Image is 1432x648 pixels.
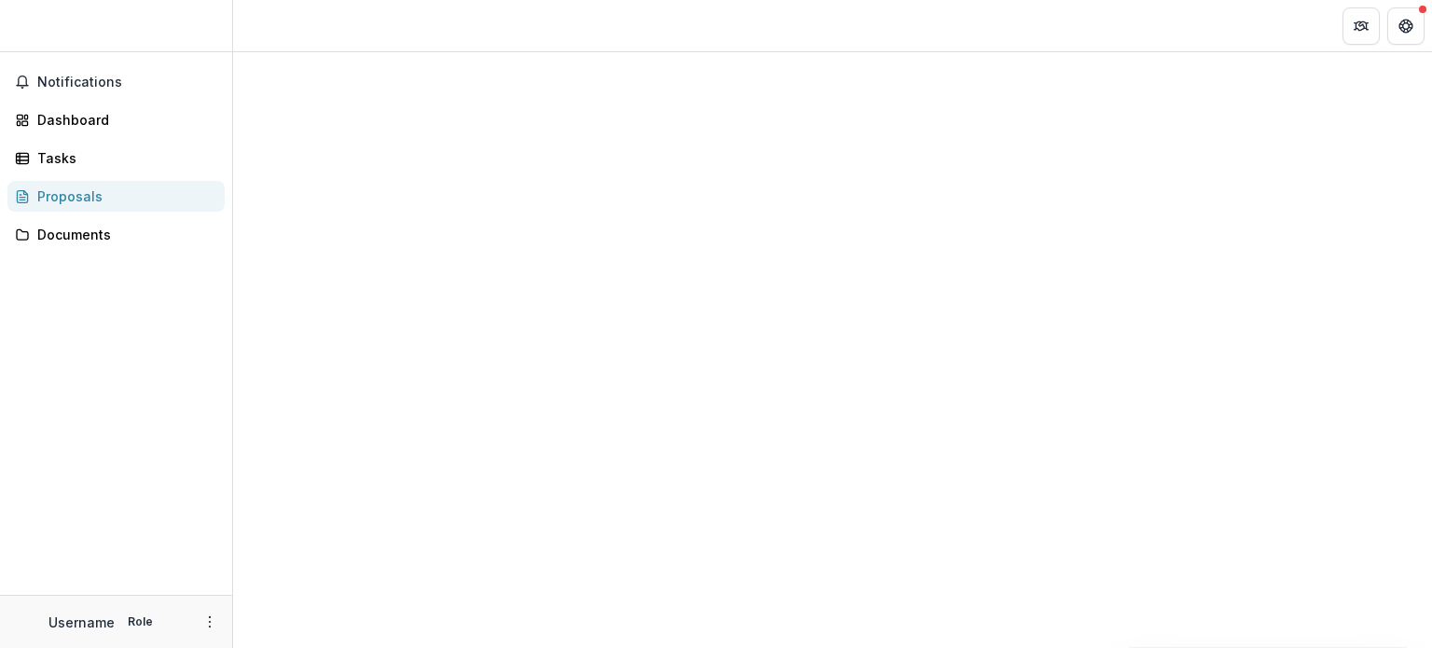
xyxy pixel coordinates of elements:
[199,611,221,633] button: More
[37,225,210,244] div: Documents
[7,143,225,173] a: Tasks
[7,67,225,97] button: Notifications
[7,219,225,250] a: Documents
[7,181,225,212] a: Proposals
[37,110,210,130] div: Dashboard
[37,75,217,90] span: Notifications
[37,186,210,206] div: Proposals
[1342,7,1380,45] button: Partners
[48,613,115,632] p: Username
[7,104,225,135] a: Dashboard
[37,148,210,168] div: Tasks
[1387,7,1425,45] button: Get Help
[122,614,158,630] p: Role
